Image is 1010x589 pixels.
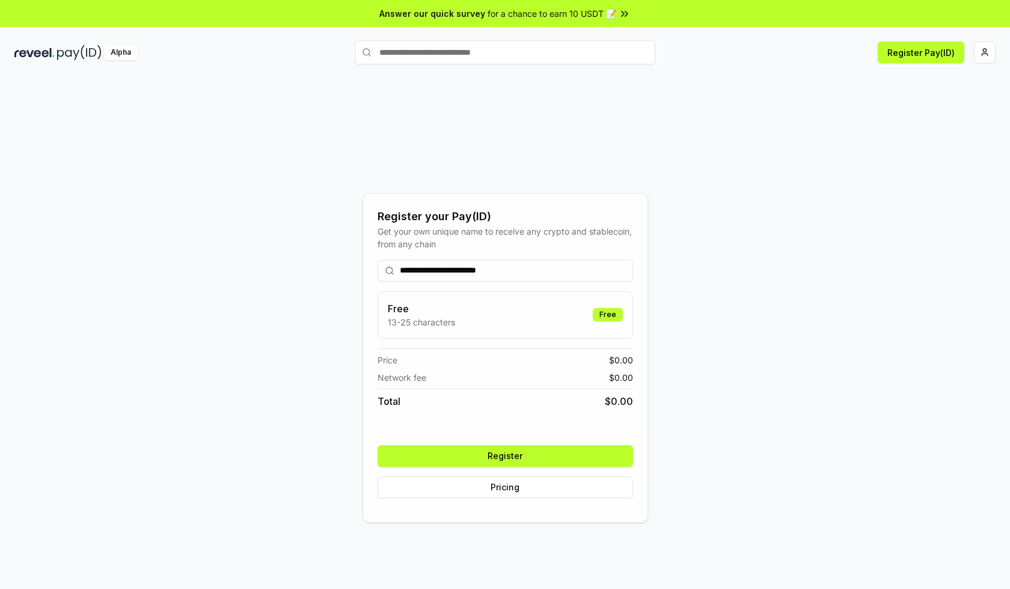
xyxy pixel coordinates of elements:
div: Get your own unique name to receive any crypto and stablecoin, from any chain [378,225,633,250]
button: Pricing [378,476,633,498]
img: pay_id [57,45,102,60]
div: Alpha [104,45,138,60]
p: 13-25 characters [388,316,455,328]
button: Register [378,445,633,467]
button: Register Pay(ID) [878,42,964,63]
span: $ 0.00 [605,394,633,409]
span: Network fee [378,371,426,384]
span: Answer our quick survey [379,7,485,20]
h3: Free [388,301,455,316]
div: Register your Pay(ID) [378,208,633,225]
span: Total [378,394,400,409]
span: $ 0.00 [609,354,633,366]
img: reveel_dark [14,45,55,60]
span: for a chance to earn 10 USDT 📝 [488,7,616,20]
span: $ 0.00 [609,371,633,384]
div: Free [593,308,623,321]
span: Price [378,354,397,366]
